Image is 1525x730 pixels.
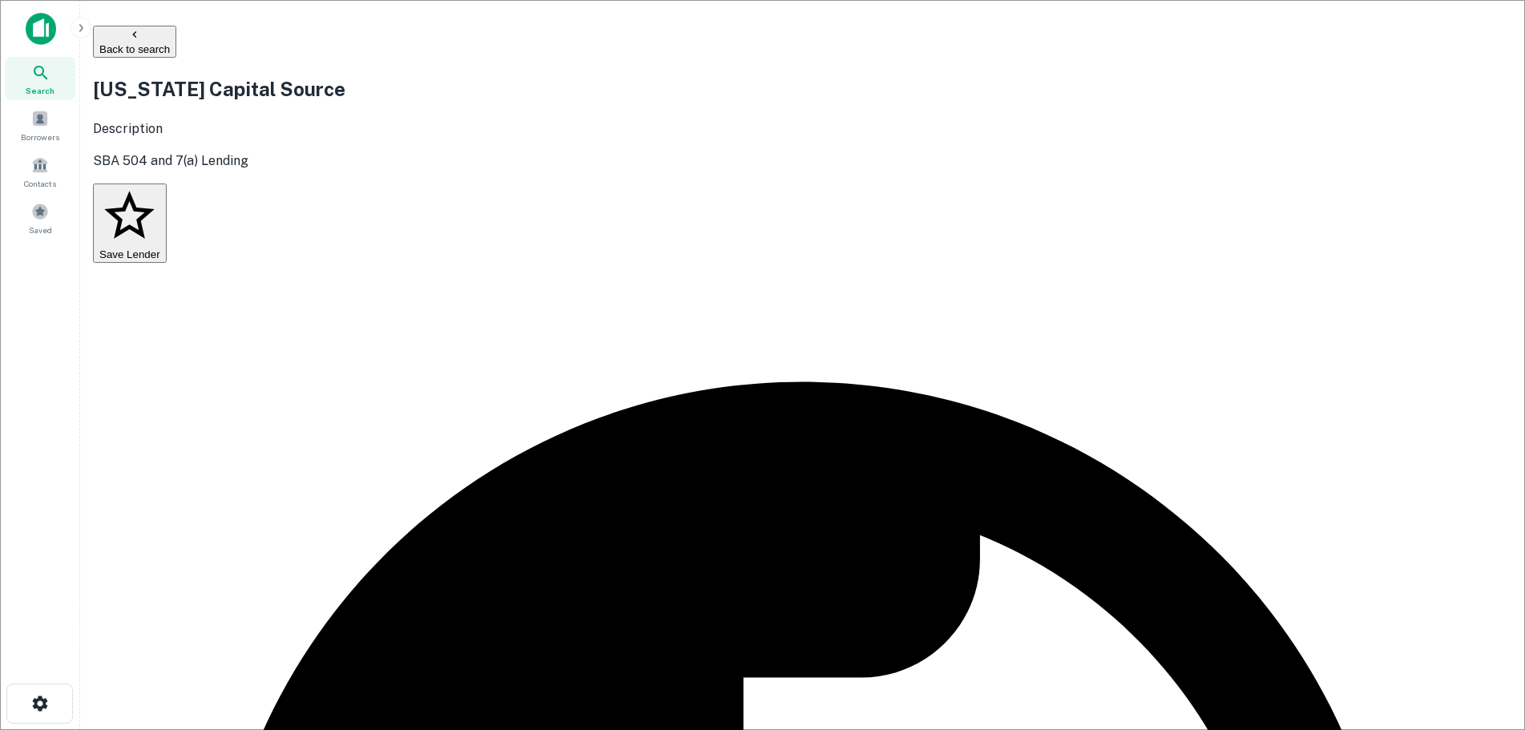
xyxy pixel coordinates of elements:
[26,13,56,45] img: capitalize-icon.png
[5,103,75,147] a: Borrowers
[93,151,1512,171] p: SBA 504 and 7(a) Lending
[29,224,52,236] span: Saved
[5,150,75,193] a: Contacts
[21,131,59,143] span: Borrowers
[5,196,75,240] a: Saved
[93,75,1512,103] h2: [US_STATE] Capital Source
[1445,602,1525,679] iframe: Chat Widget
[26,84,54,97] span: Search
[93,184,167,264] button: Save Lender
[93,121,163,136] span: Description
[24,177,56,190] span: Contacts
[5,57,75,100] a: Search
[93,26,176,58] button: Back to search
